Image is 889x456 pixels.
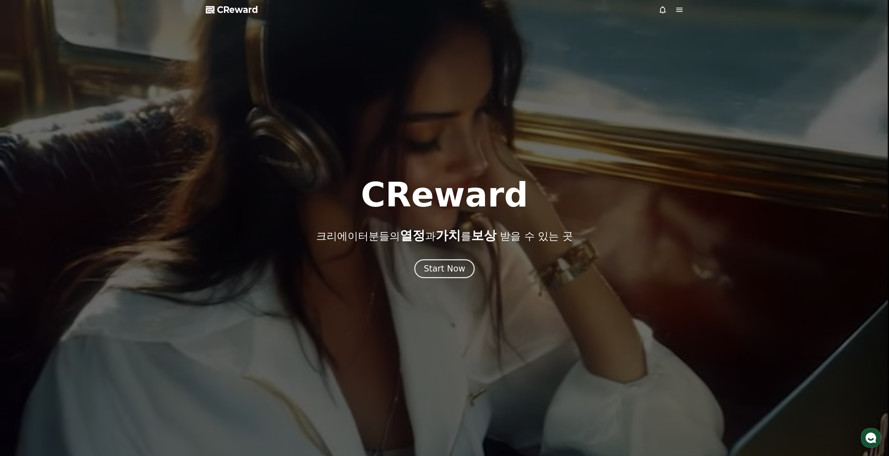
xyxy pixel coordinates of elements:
a: 설정 [90,222,134,239]
a: 홈 [2,222,46,239]
a: Start Now [414,266,475,273]
div: Start Now [424,263,465,274]
button: Start Now [414,259,475,278]
span: 홈 [22,232,26,238]
span: 열정 [400,228,425,243]
span: 설정 [108,232,116,238]
a: CReward [206,4,258,15]
h1: CReward [361,178,528,212]
span: CReward [217,4,258,15]
p: 크리에이터분들의 과 를 받을 수 있는 곳 [316,229,573,243]
span: 가치 [436,228,461,243]
span: 보상 [471,228,496,243]
span: 대화 [64,232,72,238]
a: 대화 [46,222,90,239]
